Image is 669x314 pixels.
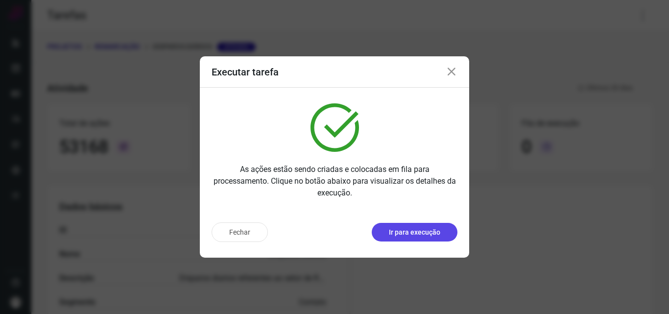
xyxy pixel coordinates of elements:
button: Ir para execução [372,223,457,242]
h3: Executar tarefa [212,66,279,78]
img: verified.svg [311,103,359,152]
p: As ações estão sendo criadas e colocadas em fila para processamento. Clique no botão abaixo para ... [212,164,457,199]
p: Ir para execução [389,227,440,238]
button: Fechar [212,222,268,242]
